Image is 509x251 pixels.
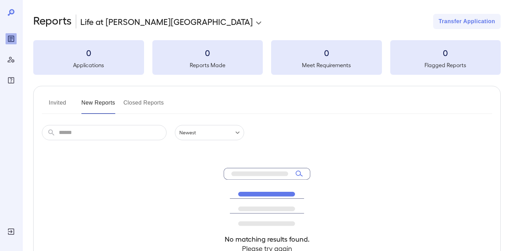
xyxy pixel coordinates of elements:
div: Log Out [6,226,17,237]
h3: 0 [33,47,144,58]
h3: 0 [390,47,501,58]
button: Closed Reports [124,97,164,114]
h3: 0 [271,47,382,58]
div: Reports [6,33,17,44]
div: FAQ [6,75,17,86]
p: Life at [PERSON_NAME][GEOGRAPHIC_DATA] [80,16,253,27]
button: New Reports [81,97,115,114]
h2: Reports [33,14,72,29]
button: Transfer Application [433,14,501,29]
h5: Meet Requirements [271,61,382,69]
div: Manage Users [6,54,17,65]
summary: 0Applications0Reports Made0Meet Requirements0Flagged Reports [33,40,501,75]
button: Invited [42,97,73,114]
div: Newest [175,125,244,140]
h5: Applications [33,61,144,69]
h4: No matching results found. [224,234,310,244]
h5: Reports Made [152,61,263,69]
h5: Flagged Reports [390,61,501,69]
h3: 0 [152,47,263,58]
